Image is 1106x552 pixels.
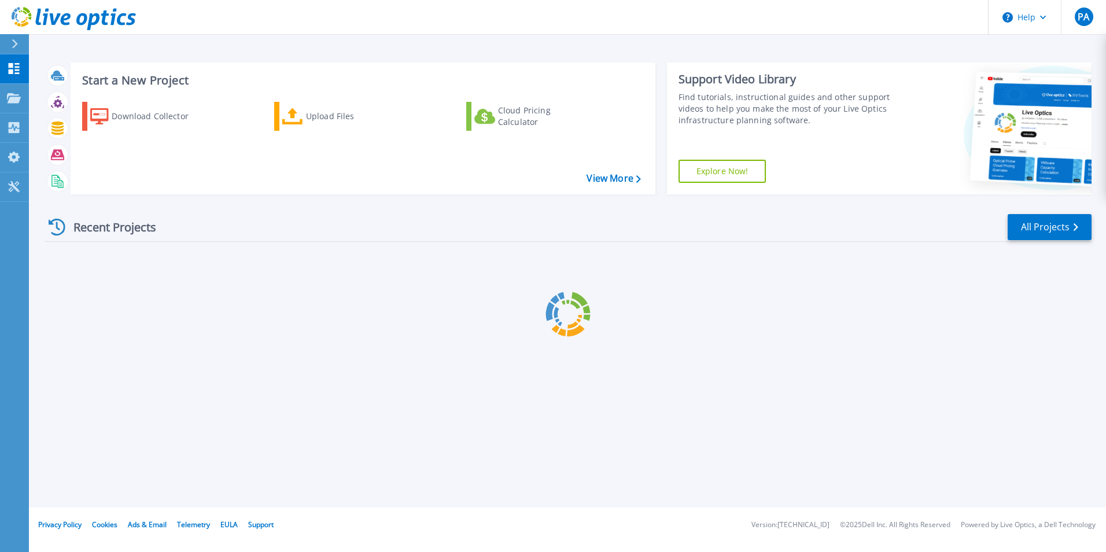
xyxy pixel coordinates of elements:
a: Cookies [92,520,117,529]
div: Recent Projects [45,213,172,241]
div: Download Collector [112,105,204,128]
a: Explore Now! [679,160,766,183]
a: Support [248,520,274,529]
a: Ads & Email [128,520,167,529]
span: PA [1078,12,1089,21]
li: Powered by Live Optics, a Dell Technology [961,521,1096,529]
a: Cloud Pricing Calculator [466,102,595,131]
a: Upload Files [274,102,403,131]
div: Support Video Library [679,72,895,87]
li: © 2025 Dell Inc. All Rights Reserved [840,521,950,529]
div: Find tutorials, instructional guides and other support videos to help you make the most of your L... [679,91,895,126]
a: EULA [220,520,238,529]
a: All Projects [1008,214,1092,240]
a: Download Collector [82,102,211,131]
a: View More [587,173,640,184]
a: Telemetry [177,520,210,529]
div: Cloud Pricing Calculator [498,105,591,128]
li: Version: [TECHNICAL_ID] [751,521,830,529]
div: Upload Files [306,105,399,128]
a: Privacy Policy [38,520,82,529]
h3: Start a New Project [82,74,640,87]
